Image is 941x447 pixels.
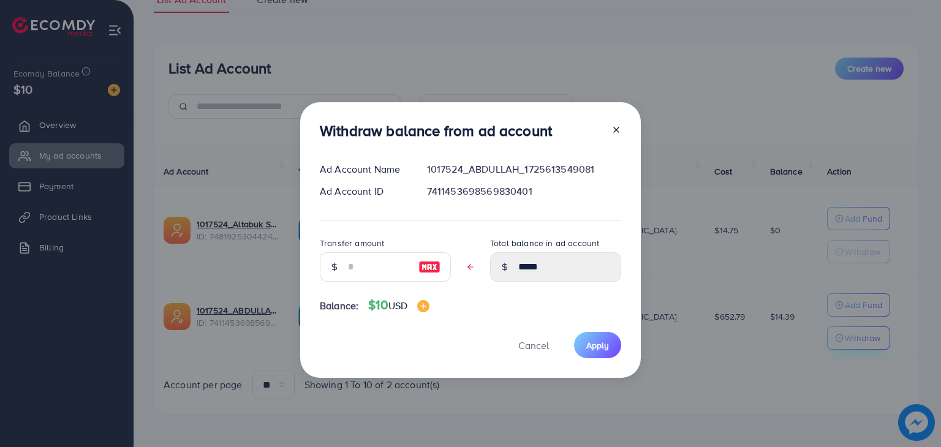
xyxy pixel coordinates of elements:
[490,237,599,249] label: Total balance in ad account
[320,237,384,249] label: Transfer amount
[320,122,552,140] h3: Withdraw balance from ad account
[503,332,564,358] button: Cancel
[518,339,549,352] span: Cancel
[574,332,621,358] button: Apply
[417,300,429,312] img: image
[310,184,417,198] div: Ad Account ID
[417,162,631,176] div: 1017524_ABDULLAH_1725613549081
[417,184,631,198] div: 7411453698569830401
[310,162,417,176] div: Ad Account Name
[388,299,407,312] span: USD
[418,260,440,274] img: image
[320,299,358,313] span: Balance:
[368,298,429,313] h4: $10
[586,339,609,351] span: Apply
